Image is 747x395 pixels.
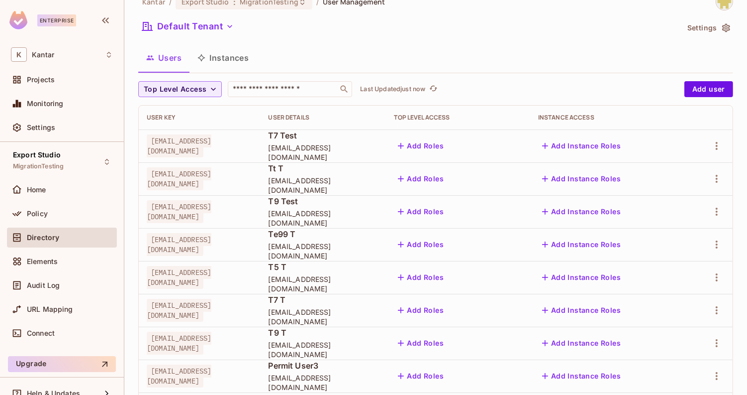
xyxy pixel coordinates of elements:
span: Connect [27,329,55,337]
span: Permit User3 [268,360,378,371]
span: [EMAIL_ADDRESS][DOMAIN_NAME] [268,143,378,162]
button: Add Roles [394,368,448,384]
button: Add Instance Roles [538,237,625,253]
span: T5 T [268,262,378,272]
button: Add Roles [394,302,448,318]
span: [EMAIL_ADDRESS][DOMAIN_NAME] [147,167,211,190]
span: Te99 T [268,229,378,240]
button: Settings [683,20,733,36]
button: Add Instance Roles [538,302,625,318]
span: K [11,47,27,62]
button: Add Instance Roles [538,269,625,285]
span: Home [27,186,46,194]
div: Instance Access [538,114,677,122]
button: Instances [189,45,257,70]
span: Monitoring [27,100,64,108]
span: [EMAIL_ADDRESS][DOMAIN_NAME] [268,242,378,261]
span: [EMAIL_ADDRESS][DOMAIN_NAME] [268,340,378,359]
img: SReyMgAAAABJRU5ErkJggg== [9,11,27,29]
button: refresh [427,83,439,95]
span: Tt T [268,163,378,174]
span: Workspace: Kantar [32,51,54,59]
div: Enterprise [37,14,76,26]
span: Policy [27,210,48,218]
span: [EMAIL_ADDRESS][DOMAIN_NAME] [147,299,211,322]
span: Elements [27,258,58,265]
span: [EMAIL_ADDRESS][DOMAIN_NAME] [268,176,378,195]
button: Default Tenant [138,18,238,34]
button: Add Instance Roles [538,368,625,384]
span: Audit Log [27,281,60,289]
span: Projects [27,76,55,84]
button: Users [138,45,189,70]
span: [EMAIL_ADDRESS][DOMAIN_NAME] [268,307,378,326]
div: User Details [268,114,378,122]
div: Top Level Access [394,114,522,122]
span: Click to refresh data [425,83,439,95]
p: Last Updated just now [360,85,425,93]
button: Add user [684,81,733,97]
span: [EMAIL_ADDRESS][DOMAIN_NAME] [147,365,211,388]
span: [EMAIL_ADDRESS][DOMAIN_NAME] [147,266,211,289]
button: Upgrade [8,356,116,372]
button: Add Roles [394,335,448,351]
div: User Key [147,114,252,122]
span: Directory [27,234,59,242]
button: Add Instance Roles [538,335,625,351]
span: [EMAIL_ADDRESS][DOMAIN_NAME] [268,373,378,392]
span: [EMAIL_ADDRESS][DOMAIN_NAME] [147,233,211,256]
button: Add Roles [394,204,448,220]
span: [EMAIL_ADDRESS][DOMAIN_NAME] [268,209,378,228]
button: Add Roles [394,171,448,187]
span: T9 Test [268,196,378,207]
button: Add Roles [394,269,448,285]
button: Add Instance Roles [538,171,625,187]
span: Top Level Access [144,83,206,96]
span: Settings [27,124,55,132]
span: T9 T [268,327,378,338]
span: [EMAIL_ADDRESS][DOMAIN_NAME] [268,274,378,293]
span: T7 Test [268,130,378,141]
span: T7 T [268,294,378,305]
span: URL Mapping [27,305,73,313]
button: Add Instance Roles [538,204,625,220]
span: refresh [429,84,438,94]
span: Export Studio [13,151,61,159]
span: MigrationTesting [13,162,64,170]
span: [EMAIL_ADDRESS][DOMAIN_NAME] [147,134,211,157]
button: Add Roles [394,237,448,253]
button: Add Roles [394,138,448,154]
span: [EMAIL_ADDRESS][DOMAIN_NAME] [147,332,211,355]
button: Top Level Access [138,81,222,97]
span: [EMAIL_ADDRESS][DOMAIN_NAME] [147,200,211,223]
button: Add Instance Roles [538,138,625,154]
